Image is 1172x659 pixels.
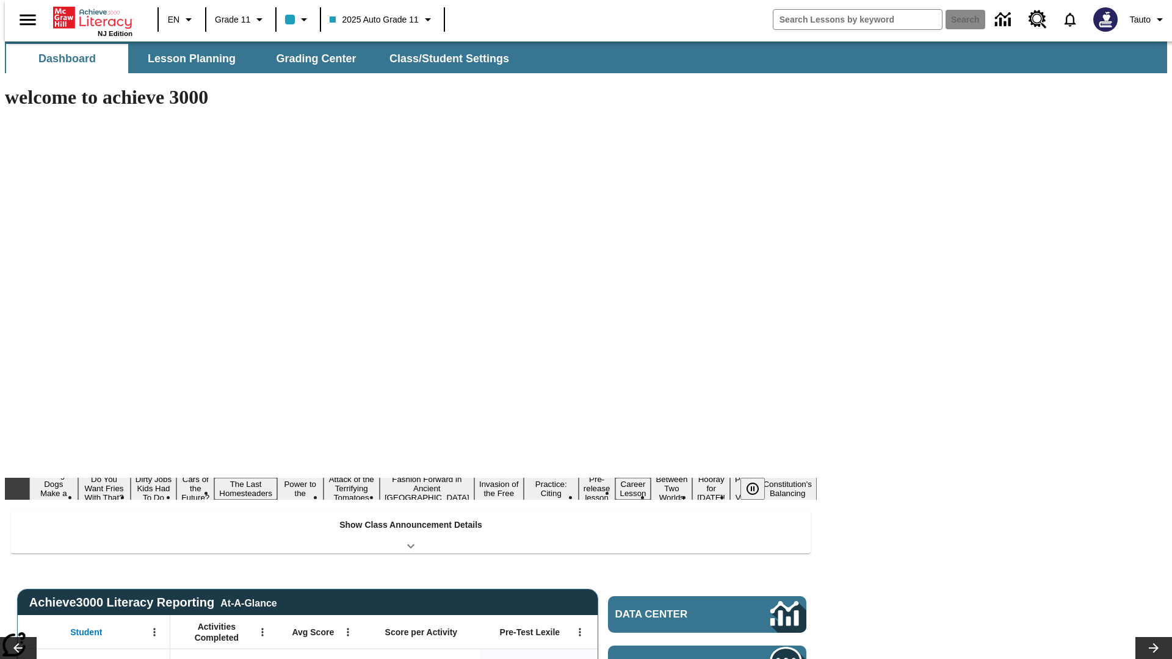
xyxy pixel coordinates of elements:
div: At-A-Glance [220,596,277,609]
span: Data Center [615,608,729,621]
h1: welcome to achieve 3000 [5,86,817,109]
input: search field [773,10,942,29]
button: Open Menu [253,623,272,641]
span: 2025 Auto Grade 11 [330,13,418,26]
button: Slide 8 Fashion Forward in Ancient Rome [380,473,474,504]
button: Lesson carousel, Next [1135,637,1172,659]
span: Pre-Test Lexile [500,627,560,638]
button: Lesson Planning [131,44,253,73]
button: Slide 13 Between Two Worlds [651,473,692,504]
button: Open side menu [10,2,46,38]
button: Dashboard [6,44,128,73]
button: Slide 1 Diving Dogs Make a Splash [29,469,78,509]
span: Tauto [1130,13,1151,26]
span: Score per Activity [385,627,458,638]
span: Student [70,627,102,638]
a: Home [53,5,132,30]
button: Open Menu [145,623,164,641]
button: Slide 10 Mixed Practice: Citing Evidence [524,469,579,509]
button: Grade: Grade 11, Select a grade [210,9,272,31]
span: Activities Completed [176,621,257,643]
button: Slide 4 Cars of the Future? [176,473,214,504]
button: Slide 5 The Last Homesteaders [214,478,277,500]
div: Home [53,4,132,37]
button: Open Menu [339,623,357,641]
button: Slide 16 The Constitution's Balancing Act [758,469,817,509]
button: Slide 2 Do You Want Fries With That? [78,473,131,504]
button: Class: 2025 Auto Grade 11, Select your class [325,9,440,31]
span: Class/Student Settings [389,52,509,66]
button: Slide 3 Dirty Jobs Kids Had To Do [131,473,177,504]
button: Slide 6 Solar Power to the People [277,469,324,509]
button: Open Menu [571,623,589,641]
a: Notifications [1054,4,1086,35]
button: Slide 7 Attack of the Terrifying Tomatoes [324,473,380,504]
div: SubNavbar [5,41,1167,73]
span: Achieve3000 Literacy Reporting [29,596,277,610]
button: Class color is light blue. Change class color [280,9,316,31]
span: Grading Center [276,52,356,66]
span: Avg Score [292,627,334,638]
a: Resource Center, Will open in new tab [1021,3,1054,36]
span: NJ Edition [98,30,132,37]
button: Slide 15 Point of View [730,473,758,504]
span: Dashboard [38,52,96,66]
a: Data Center [988,3,1021,37]
button: Profile/Settings [1125,9,1172,31]
button: Slide 11 Pre-release lesson [579,473,615,504]
span: Lesson Planning [148,52,236,66]
button: Pause [740,478,765,500]
button: Slide 14 Hooray for Constitution Day! [692,473,730,504]
button: Select a new avatar [1086,4,1125,35]
button: Language: EN, Select a language [162,9,201,31]
div: SubNavbar [5,44,520,73]
button: Slide 12 Career Lesson [615,478,651,500]
p: Show Class Announcement Details [339,519,482,531]
div: Pause [740,478,777,500]
button: Grading Center [255,44,377,73]
button: Class/Student Settings [380,44,519,73]
div: Show Class Announcement Details [11,511,811,553]
a: Data Center [608,596,806,633]
img: Avatar [1093,7,1118,32]
span: EN [168,13,179,26]
span: Grade 11 [215,13,250,26]
button: Slide 9 The Invasion of the Free CD [474,469,524,509]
